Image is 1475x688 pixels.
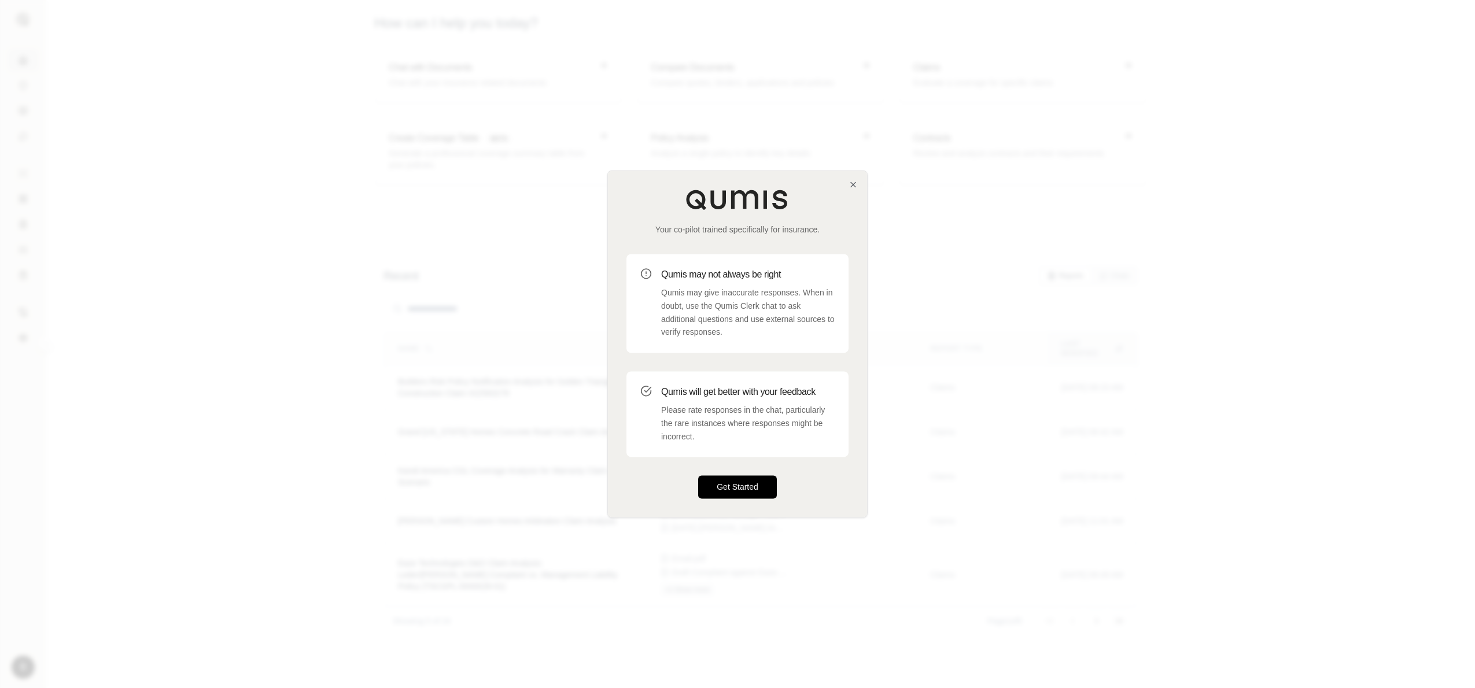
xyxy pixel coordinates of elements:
[698,476,777,499] button: Get Started
[685,189,790,210] img: Qumis Logo
[626,224,849,235] p: Your co-pilot trained specifically for insurance.
[661,404,835,443] p: Please rate responses in the chat, particularly the rare instances where responses might be incor...
[661,286,835,339] p: Qumis may give inaccurate responses. When in doubt, use the Qumis Clerk chat to ask additional qu...
[661,385,835,399] h3: Qumis will get better with your feedback
[661,268,835,282] h3: Qumis may not always be right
